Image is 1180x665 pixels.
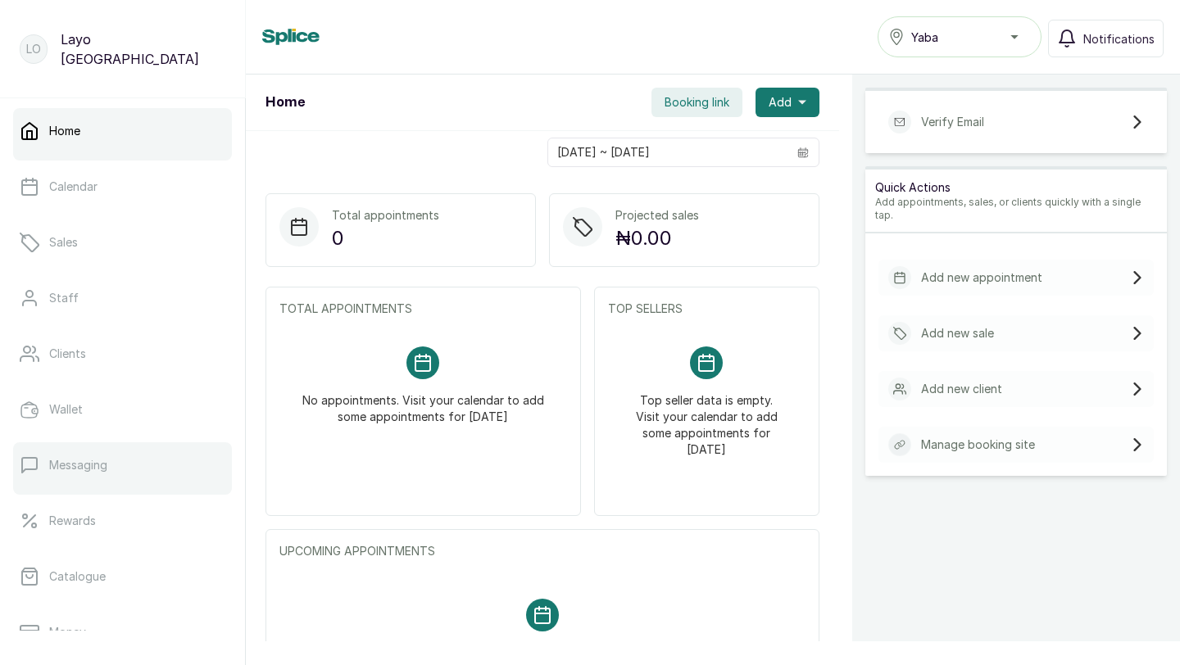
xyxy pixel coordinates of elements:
[332,207,439,224] p: Total appointments
[921,269,1042,286] p: Add new appointment
[878,16,1042,57] button: Yaba
[49,513,96,529] p: Rewards
[797,147,809,158] svg: calendar
[911,29,938,46] span: Yaba
[608,301,806,317] p: TOP SELLERS
[875,196,1157,222] p: Add appointments, sales, or clients quickly with a single tap.
[13,164,232,210] a: Calendar
[921,381,1002,397] p: Add new client
[49,179,98,195] p: Calendar
[875,179,1157,196] p: Quick Actions
[921,437,1035,453] p: Manage booking site
[548,138,787,166] input: Select date
[335,631,751,661] p: No appointments. Visit your calendar to add some appointments for [DATE]
[769,94,792,111] span: Add
[756,88,819,117] button: Add
[49,290,79,306] p: Staff
[279,301,567,317] p: TOTAL APPOINTMENTS
[49,624,86,640] p: Money
[13,108,232,154] a: Home
[279,543,806,559] p: UPCOMING APPOINTMENTS
[1083,30,1155,47] span: Notifications
[13,387,232,432] a: Wallet
[13,331,232,377] a: Clients
[628,379,786,458] p: Top seller data is empty. Visit your calendar to add some appointments for [DATE]
[299,379,547,425] p: No appointments. Visit your calendar to add some appointments for [DATE]
[49,457,107,473] p: Messaging
[651,88,742,117] button: Booking link
[49,568,106,585] p: Catalogue
[921,114,984,130] p: Verify Email
[1048,20,1164,57] button: Notifications
[265,93,305,112] h1: Home
[26,41,41,57] p: LO
[13,609,232,655] a: Money
[332,224,439,253] p: 0
[615,224,699,253] p: ₦0.00
[13,219,232,265] a: Sales
[61,29,225,69] p: Layo [GEOGRAPHIC_DATA]
[49,346,86,362] p: Clients
[13,275,232,321] a: Staff
[615,207,699,224] p: Projected sales
[13,554,232,599] a: Catalogue
[13,498,232,544] a: Rewards
[49,401,83,418] p: Wallet
[49,123,80,139] p: Home
[921,325,994,342] p: Add new sale
[13,442,232,488] a: Messaging
[49,234,78,251] p: Sales
[665,94,729,111] span: Booking link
